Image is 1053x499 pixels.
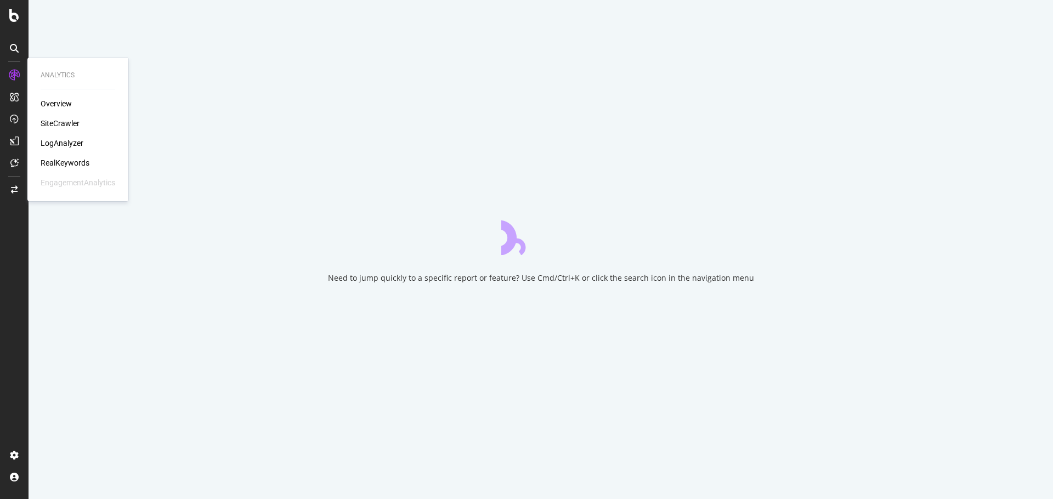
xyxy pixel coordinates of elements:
div: Need to jump quickly to a specific report or feature? Use Cmd/Ctrl+K or click the search icon in ... [328,273,754,283]
a: RealKeywords [41,157,89,168]
a: SiteCrawler [41,118,80,129]
div: EngagementAnalytics [41,177,115,188]
div: Analytics [41,71,115,80]
a: LogAnalyzer [41,138,83,149]
a: Overview [41,98,72,109]
div: animation [501,216,580,255]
